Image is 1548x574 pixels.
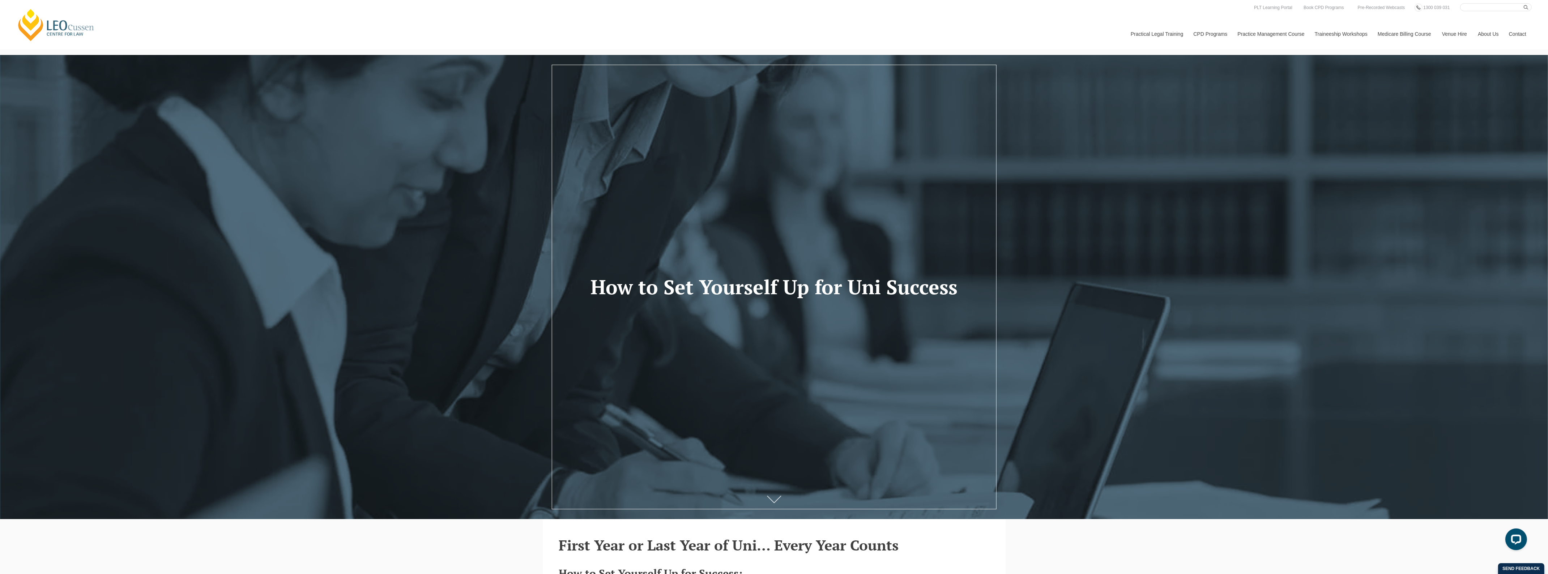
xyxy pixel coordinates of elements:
[1437,18,1472,50] a: Venue Hire
[1252,4,1294,12] a: PLT Learning Portal
[1504,18,1532,50] a: Contact
[1500,526,1530,556] iframe: LiveChat chat widget
[588,276,960,298] h1: How to Set Yourself Up for Uni Success
[559,537,989,553] h2: First Year or Last Year of Uni... Every Year Counts
[1232,18,1309,50] a: Practice Management Course
[1302,4,1346,12] a: Book CPD Programs
[1188,18,1232,50] a: CPD Programs
[1472,18,1504,50] a: About Us
[1309,18,1372,50] a: Traineeship Workshops
[1421,4,1451,12] a: 1300 039 031
[1356,4,1407,12] a: Pre-Recorded Webcasts
[16,8,96,42] a: [PERSON_NAME] Centre for Law
[1125,18,1188,50] a: Practical Legal Training
[1372,18,1437,50] a: Medicare Billing Course
[1423,5,1450,10] span: 1300 039 031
